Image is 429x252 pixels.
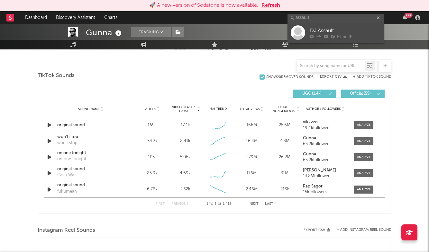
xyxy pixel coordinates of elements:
[270,105,296,113] span: Total Engagements
[57,172,76,178] div: Cash War
[78,107,100,111] span: Sound Name
[137,170,167,177] div: 85.9k
[303,120,348,125] a: vikkvzn
[137,122,167,128] div: 169k
[210,48,214,51] span: to
[180,154,191,161] div: 5.06k
[100,11,122,24] a: Charts
[293,90,336,98] button: UGC(1.4k)
[171,202,188,206] button: Previous
[149,2,258,9] div: 🚀 A new version of Sodatone is now available.
[240,107,260,111] span: Total Views
[237,186,267,193] div: 2.46M
[303,136,316,140] strong: Gunna
[405,13,413,18] div: 99 +
[57,166,124,172] a: original sound
[303,184,348,189] a: Rap Sagor
[347,75,391,79] button: + Add TikTok Sound
[337,228,391,232] button: + Add Instagram Reel Sound
[237,122,267,128] div: 166M
[180,138,190,144] div: 8.41k
[288,22,384,43] a: DJ Assault
[237,138,267,144] div: 46.4M
[137,138,167,144] div: 54.3k
[145,107,156,111] span: Videos
[303,174,348,178] div: 13.8M followers
[51,11,100,24] a: Discovery Assistant
[181,122,190,128] div: 17.1k
[303,152,348,157] a: Gunna
[270,122,300,128] div: 25.6M
[219,48,223,51] span: of
[86,27,123,38] div: Gunna
[38,227,95,234] span: Instagram Reel Sounds
[57,188,77,195] div: fukumean
[57,122,124,128] a: original sound
[320,75,347,79] button: Export CSV
[303,158,348,162] div: 63.2k followers
[330,228,391,232] div: + Add Instagram Reel Sound
[209,203,213,205] span: to
[303,190,348,195] div: 15k followers
[270,138,300,144] div: 4.3M
[270,186,300,193] div: 213k
[180,186,190,193] div: 2.52k
[270,154,300,161] div: 26.2M
[270,170,300,177] div: 31M
[353,75,391,79] button: + Add TikTok Sound
[57,156,86,162] div: on one tonight
[304,228,330,232] button: Export CSV
[237,154,267,161] div: 279M
[341,90,385,98] button: Official(59)
[180,170,191,177] div: 4.69k
[403,15,407,20] button: 99+
[303,168,348,173] a: [PERSON_NAME]
[250,202,259,206] button: Next
[170,105,196,113] span: Videos (last 7 days)
[137,186,167,193] div: 6.76k
[261,2,280,9] button: Refresh
[218,203,222,205] span: of
[288,14,384,22] input: Search for artists
[131,27,171,37] button: Tracking
[57,182,124,188] a: original sound
[303,120,318,124] strong: vikkvzn
[306,107,341,111] span: Author / Followers
[57,134,124,140] a: won't stop
[204,107,233,111] div: 6M Trend
[21,11,51,24] a: Dashboard
[303,136,348,141] a: Gunna
[303,168,336,172] strong: [PERSON_NAME]
[303,126,348,130] div: 19.4k followers
[303,184,323,188] strong: Rap Sagor
[38,72,75,80] span: TikTok Sounds
[201,200,237,208] div: 1 5 1,418
[57,140,78,146] div: won't stop
[265,202,273,206] button: Last
[137,154,167,161] div: 105k
[345,92,375,96] span: Official ( 59 )
[303,142,348,146] div: 63.2k followers
[266,75,314,79] div: Show 20 Removed Sounds
[297,92,327,96] span: UGC ( 1.4k )
[57,150,124,156] a: on one tonight
[297,64,365,69] input: Search by song name or URL
[310,27,381,34] div: DJ Assault
[237,170,267,177] div: 176M
[156,202,165,206] button: First
[303,152,316,156] strong: Gunna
